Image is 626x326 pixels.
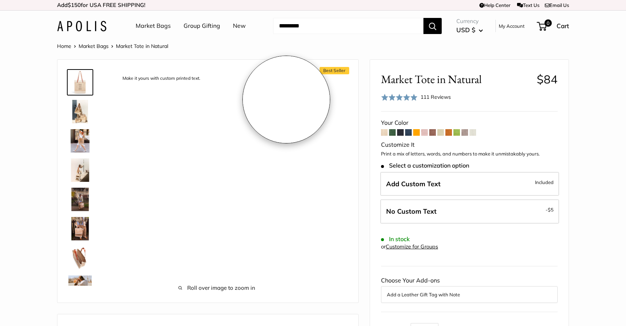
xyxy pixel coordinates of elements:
[456,26,475,34] span: USD $
[386,243,438,250] a: Customize for Groups
[456,16,483,26] span: Currency
[380,199,559,224] label: Leave Blank
[67,216,93,242] a: Market Tote in Natural
[387,290,552,299] button: Add a Leather Gift Tag with Note
[381,72,531,86] span: Market Tote in Natural
[273,18,423,34] input: Search...
[116,43,168,49] span: Market Tote in Natural
[116,283,318,293] span: Roll over image to zoom in
[381,117,558,128] div: Your Color
[233,20,246,31] a: New
[67,69,93,95] a: description_Make it yours with custom printed text.
[544,19,552,27] span: 0
[546,205,554,214] span: -
[386,207,437,216] span: No Custom Text
[517,2,539,8] a: Text Us
[68,100,92,123] img: description_The Original Market bag in its 4 native styles
[68,71,92,94] img: description_Make it yours with custom printed text.
[380,172,559,196] label: Add Custom Text
[456,24,483,36] button: USD $
[67,274,93,300] a: Market Tote in Natural
[184,20,220,31] a: Group Gifting
[479,2,510,8] a: Help Center
[68,129,92,153] img: Market Tote in Natural
[557,22,569,30] span: Cart
[68,217,92,240] img: Market Tote in Natural
[57,43,71,49] a: Home
[386,180,441,188] span: Add Custom Text
[57,21,106,31] img: Apolis
[136,20,171,31] a: Market Bags
[57,41,168,51] nav: Breadcrumb
[68,188,92,211] img: Market Tote in Natural
[381,275,558,303] div: Choose Your Add-ons
[538,20,569,32] a: 0 Cart
[68,246,92,270] img: description_Water resistant inner liner.
[381,162,469,169] span: Select a customization option
[67,157,93,183] a: description_Effortless style that elevates every moment
[535,178,554,187] span: Included
[67,98,93,125] a: description_The Original Market bag in its 4 native styles
[548,207,554,213] span: $5
[421,94,451,100] span: 111 Reviews
[381,236,410,243] span: In stock
[67,245,93,271] a: description_Water resistant inner liner.
[68,276,92,299] img: Market Tote in Natural
[79,43,109,49] a: Market Bags
[68,1,81,8] span: $150
[320,67,349,74] span: Best Seller
[67,186,93,213] a: Market Tote in Natural
[68,158,92,182] img: description_Effortless style that elevates every moment
[381,139,558,150] div: Customize It
[119,74,204,83] div: Make it yours with custom printed text.
[537,72,558,86] span: $84
[381,150,558,158] p: Print a mix of letters, words, and numbers to make it unmistakably yours.
[381,242,438,252] div: or
[423,18,442,34] button: Search
[545,2,569,8] a: Email Us
[499,22,525,30] a: My Account
[67,128,93,154] a: Market Tote in Natural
